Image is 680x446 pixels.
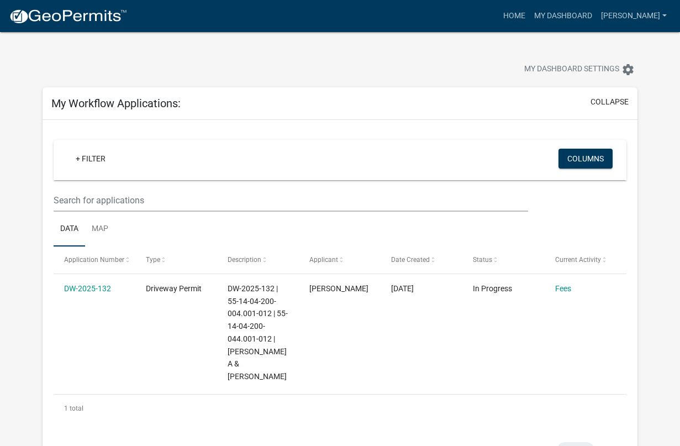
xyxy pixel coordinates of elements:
[591,96,629,108] button: collapse
[54,395,627,422] div: 1 total
[621,63,635,76] i: settings
[462,246,544,273] datatable-header-cell: Status
[54,212,85,247] a: Data
[391,284,414,293] span: 09/22/2025
[558,149,613,169] button: Columns
[64,284,111,293] a: DW-2025-132
[228,256,261,264] span: Description
[228,284,288,381] span: DW-2025-132 | 55-14-04-200-004.001-012 | 55-14-04-200-044.001-012 | Raley, Kyle A & Mina K
[85,212,115,247] a: Map
[64,256,124,264] span: Application Number
[217,246,299,273] datatable-header-cell: Description
[146,284,202,293] span: Driveway Permit
[51,97,181,110] h5: My Workflow Applications:
[515,59,644,80] button: My Dashboard Settingssettings
[43,120,638,433] div: collapse
[135,246,217,273] datatable-header-cell: Type
[499,6,530,27] a: Home
[309,256,338,264] span: Applicant
[597,6,671,27] a: [PERSON_NAME]
[524,63,619,76] span: My Dashboard Settings
[530,6,597,27] a: My Dashboard
[555,256,601,264] span: Current Activity
[544,246,626,273] datatable-header-cell: Current Activity
[309,284,368,293] span: Kyle Raley
[54,189,529,212] input: Search for applications
[391,256,430,264] span: Date Created
[54,246,135,273] datatable-header-cell: Application Number
[299,246,381,273] datatable-header-cell: Applicant
[555,284,571,293] a: Fees
[381,246,462,273] datatable-header-cell: Date Created
[67,149,114,169] a: + Filter
[146,256,160,264] span: Type
[473,256,492,264] span: Status
[473,284,512,293] span: In Progress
